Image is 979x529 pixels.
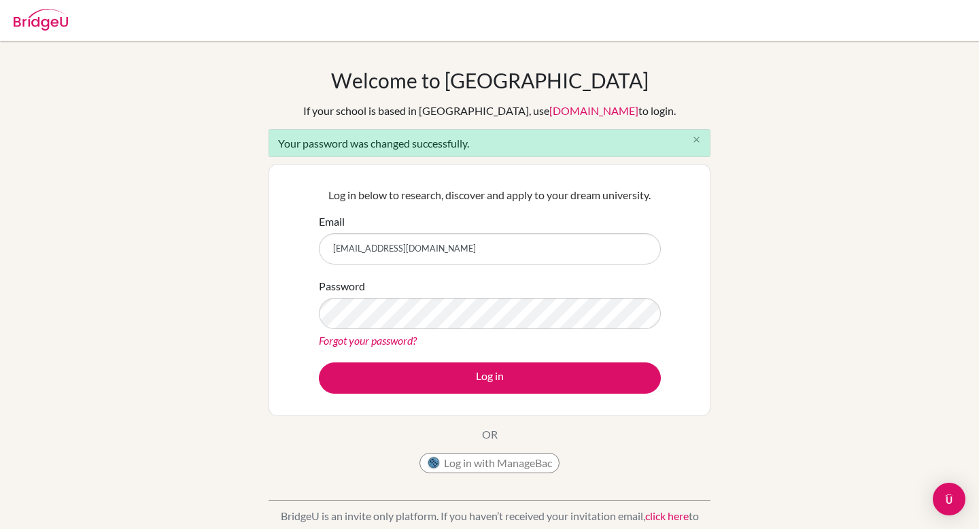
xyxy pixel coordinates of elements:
[14,9,68,31] img: Bridge-U
[933,483,965,515] div: Open Intercom Messenger
[549,104,638,117] a: [DOMAIN_NAME]
[319,362,661,394] button: Log in
[319,278,365,294] label: Password
[683,130,710,150] button: Close
[269,129,710,157] div: Your password was changed successfully.
[331,68,649,92] h1: Welcome to [GEOGRAPHIC_DATA]
[645,509,689,522] a: click here
[303,103,676,119] div: If your school is based in [GEOGRAPHIC_DATA], use to login.
[691,135,702,145] i: close
[319,334,417,347] a: Forgot your password?
[419,453,560,473] button: Log in with ManageBac
[319,214,345,230] label: Email
[482,426,498,443] p: OR
[319,187,661,203] p: Log in below to research, discover and apply to your dream university.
